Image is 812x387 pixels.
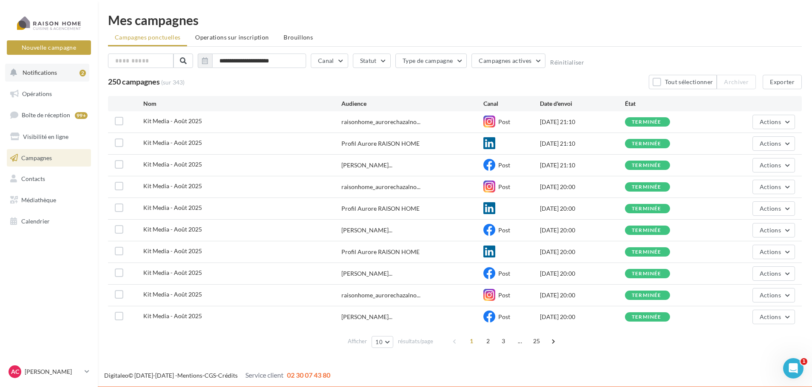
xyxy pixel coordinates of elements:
[143,139,202,146] span: Kit Media - Août 2025
[760,226,781,234] span: Actions
[752,288,795,302] button: Actions
[632,228,662,233] div: terminée
[143,226,202,233] span: Kit Media - Août 2025
[540,204,625,213] div: [DATE] 20:00
[760,291,781,299] span: Actions
[5,170,93,188] a: Contacts
[75,112,88,119] div: 99+
[143,269,202,276] span: Kit Media - Août 2025
[341,161,392,169] span: [PERSON_NAME]...
[763,75,802,89] button: Exporter
[341,248,420,256] div: Profil Aurore RAISON HOME
[5,191,93,209] a: Médiathèque
[801,358,807,365] span: 1
[143,99,342,108] div: Nom
[21,218,50,225] span: Calendrier
[143,312,202,319] span: Kit Media - Août 2025
[341,118,420,126] span: raisonhome_aurorechazalno...
[632,184,662,190] div: terminée
[513,334,527,348] span: ...
[540,139,625,148] div: [DATE] 21:10
[341,139,420,148] div: Profil Aurore RAISON HOME
[5,212,93,230] a: Calendrier
[7,40,91,55] button: Nouvelle campagne
[632,271,662,277] div: terminée
[79,70,86,76] div: 2
[143,247,202,254] span: Kit Media - Août 2025
[22,111,70,119] span: Boîte de réception
[21,154,52,161] span: Campagnes
[5,106,93,124] a: Boîte de réception99+
[311,54,348,68] button: Canal
[341,204,420,213] div: Profil Aurore RAISON HOME
[11,367,19,376] span: AC
[108,77,160,86] span: 250 campagnes
[760,205,781,212] span: Actions
[465,334,478,348] span: 1
[161,78,185,87] span: (sur 343)
[760,118,781,125] span: Actions
[760,313,781,320] span: Actions
[104,372,128,379] a: Digitaleo
[752,180,795,194] button: Actions
[7,364,91,380] a: AC [PERSON_NAME]
[752,136,795,151] button: Actions
[540,269,625,278] div: [DATE] 20:00
[143,117,202,124] span: Kit Media - Août 2025
[21,175,45,182] span: Contacts
[540,99,625,108] div: Date d'envoi
[25,367,81,376] p: [PERSON_NAME]
[498,183,510,190] span: Post
[632,314,662,320] div: terminée
[348,337,367,345] span: Afficher
[372,336,393,348] button: 10
[760,248,781,255] span: Actions
[195,34,269,41] span: Operations sur inscription
[177,372,202,379] a: Mentions
[760,161,781,169] span: Actions
[540,226,625,234] div: [DATE] 20:00
[341,183,420,191] span: raisonhome_aurorechazalno...
[21,196,56,203] span: Médiathèque
[143,182,202,189] span: Kit Media - Août 2025
[498,313,510,320] span: Post
[341,226,392,234] span: [PERSON_NAME]...
[218,372,238,379] a: Crédits
[375,339,383,345] span: 10
[483,99,540,108] div: Canal
[649,75,717,89] button: Tout sélectionner
[498,161,510,169] span: Post
[783,358,803,379] iframe: Intercom live chat
[481,334,495,348] span: 2
[143,291,202,298] span: Kit Media - Août 2025
[143,161,202,168] span: Kit Media - Août 2025
[540,183,625,191] div: [DATE] 20:00
[23,69,57,76] span: Notifications
[752,266,795,281] button: Actions
[341,291,420,299] span: raisonhome_aurorechazalno...
[632,249,662,255] div: terminée
[540,248,625,256] div: [DATE] 20:00
[752,201,795,216] button: Actions
[497,334,510,348] span: 3
[498,118,510,125] span: Post
[104,372,330,379] span: © [DATE]-[DATE] - - -
[284,34,313,41] span: Brouillons
[498,270,510,277] span: Post
[540,313,625,321] div: [DATE] 20:00
[341,99,483,108] div: Audience
[752,245,795,259] button: Actions
[245,371,284,379] span: Service client
[632,163,662,168] div: terminée
[625,99,710,108] div: État
[395,54,467,68] button: Type de campagne
[5,149,93,167] a: Campagnes
[143,204,202,211] span: Kit Media - Août 2025
[5,128,93,146] a: Visibilité en ligne
[632,119,662,125] div: terminée
[479,57,531,64] span: Campagnes actives
[204,372,216,379] a: CGS
[498,226,510,234] span: Post
[752,115,795,129] button: Actions
[341,269,392,278] span: [PERSON_NAME]...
